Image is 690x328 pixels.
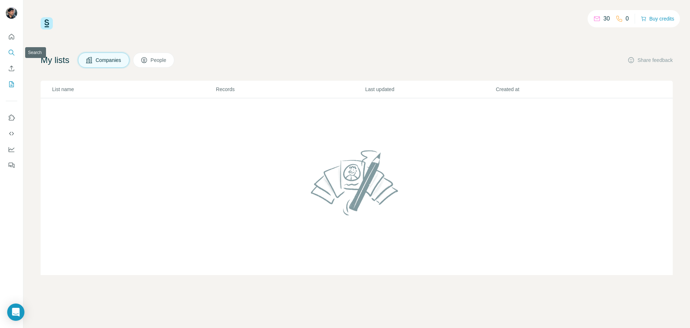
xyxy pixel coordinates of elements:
button: Use Surfe API [6,127,17,140]
p: Last updated [365,86,495,93]
h4: My lists [41,54,69,66]
button: Enrich CSV [6,62,17,75]
div: Open Intercom Messenger [7,304,24,321]
p: 0 [626,14,629,23]
p: Records [216,86,364,93]
button: Buy credits [641,14,674,24]
button: Feedback [6,159,17,172]
button: Quick start [6,30,17,43]
button: Use Surfe on LinkedIn [6,111,17,124]
img: Surfe Logo [41,17,53,30]
button: Share feedback [627,57,673,64]
span: Companies [96,57,122,64]
button: Search [6,46,17,59]
span: People [151,57,167,64]
button: My lists [6,78,17,91]
img: No lists found [308,144,406,221]
img: Avatar [6,7,17,19]
p: 30 [603,14,610,23]
p: List name [52,86,215,93]
p: Created at [496,86,626,93]
button: Dashboard [6,143,17,156]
